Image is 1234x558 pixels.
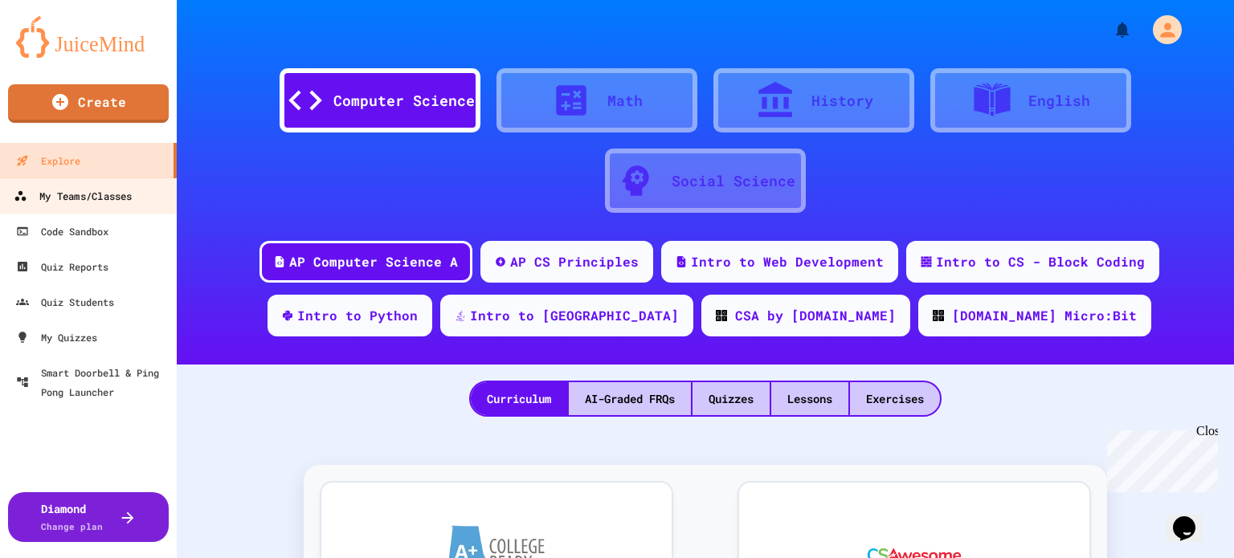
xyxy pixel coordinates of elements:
div: [DOMAIN_NAME] Micro:Bit [952,306,1137,325]
div: My Teams/Classes [14,186,132,206]
div: My Account [1136,11,1186,48]
div: CSA by [DOMAIN_NAME] [735,306,896,325]
div: Diamond [41,500,103,534]
div: Exercises [850,382,940,415]
div: AP CS Principles [510,252,639,271]
div: Curriculum [471,382,567,415]
img: logo-orange.svg [16,16,161,58]
div: Intro to Web Development [691,252,884,271]
div: AP Computer Science A [289,252,458,271]
a: Create [8,84,169,123]
div: Lessons [771,382,848,415]
div: Intro to [GEOGRAPHIC_DATA] [470,306,679,325]
div: Intro to Python [297,306,418,325]
div: English [1028,90,1090,112]
iframe: chat widget [1101,424,1218,492]
div: Explore [16,151,80,170]
div: Computer Science [333,90,475,112]
span: Change plan [41,520,103,532]
img: CODE_logo_RGB.png [933,310,944,321]
div: My Quizzes [16,328,97,347]
div: My Notifications [1083,16,1136,43]
img: CODE_logo_RGB.png [716,310,727,321]
div: Code Sandbox [16,222,108,241]
div: History [811,90,873,112]
div: Quiz Reports [16,257,108,276]
div: Chat with us now!Close [6,6,111,102]
button: DiamondChange plan [8,492,169,542]
div: Smart Doorbell & Ping Pong Launcher [16,363,170,401]
div: Intro to CS - Block Coding [936,252,1145,271]
div: Quizzes [693,382,770,415]
div: AI-Graded FRQs [569,382,691,415]
div: Social Science [672,170,795,192]
div: Math [607,90,643,112]
div: Quiz Students [16,292,114,312]
iframe: chat widget [1167,494,1218,542]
